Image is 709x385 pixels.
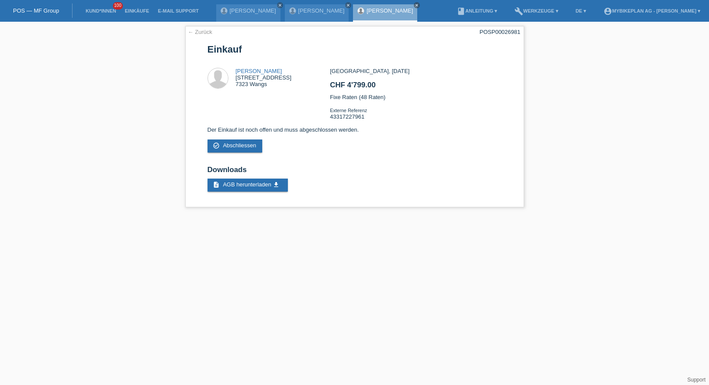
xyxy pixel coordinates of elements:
[571,8,590,13] a: DE ▾
[208,179,288,192] a: description AGB herunterladen get_app
[414,2,420,8] a: close
[208,139,263,153] a: check_circle_outline Abschliessen
[452,8,501,13] a: bookAnleitung ▾
[514,7,523,16] i: build
[208,166,502,179] h2: Downloads
[599,8,705,13] a: account_circleMybikeplan AG - [PERSON_NAME] ▾
[223,142,256,149] span: Abschliessen
[208,126,502,133] p: Der Einkauf ist noch offen und muss abgeschlossen werden.
[236,68,282,74] a: [PERSON_NAME]
[236,68,292,87] div: [STREET_ADDRESS] 7323 Wangs
[113,2,123,10] span: 100
[213,181,220,188] i: description
[346,3,350,7] i: close
[120,8,153,13] a: Einkäufe
[278,3,282,7] i: close
[223,181,271,188] span: AGB herunterladen
[510,8,563,13] a: buildWerkzeuge ▾
[81,8,120,13] a: Kund*innen
[457,7,465,16] i: book
[330,68,501,126] div: [GEOGRAPHIC_DATA], [DATE] Fixe Raten (48 Raten) 43317227961
[208,44,502,55] h1: Einkauf
[277,2,283,8] a: close
[330,81,501,94] h2: CHF 4'799.00
[603,7,612,16] i: account_circle
[687,377,706,383] a: Support
[213,142,220,149] i: check_circle_outline
[366,7,413,14] a: [PERSON_NAME]
[154,8,203,13] a: E-Mail Support
[330,108,367,113] span: Externe Referenz
[298,7,345,14] a: [PERSON_NAME]
[230,7,276,14] a: [PERSON_NAME]
[13,7,59,14] a: POS — MF Group
[480,29,521,35] div: POSP00026981
[273,181,280,188] i: get_app
[415,3,419,7] i: close
[345,2,351,8] a: close
[188,29,212,35] a: ← Zurück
